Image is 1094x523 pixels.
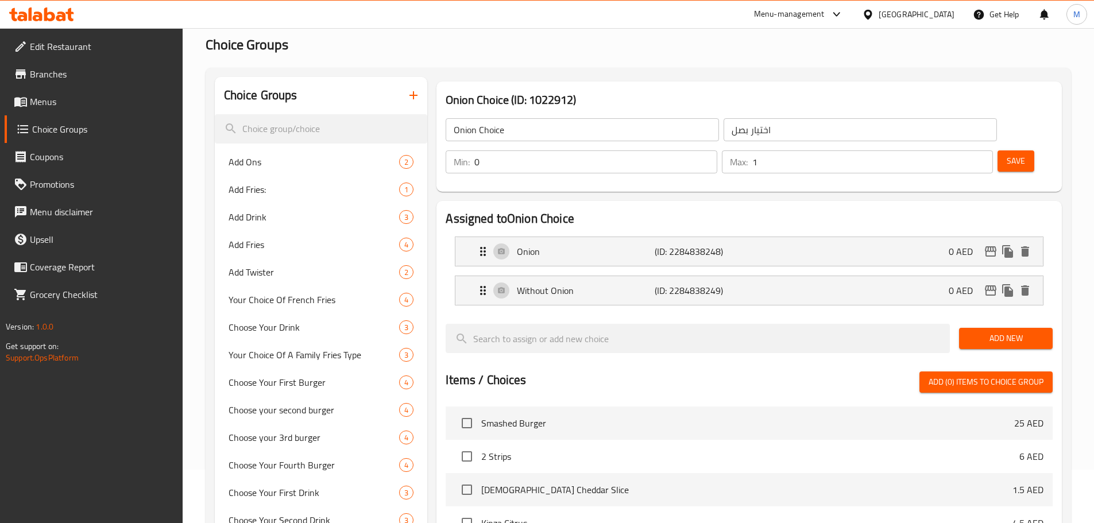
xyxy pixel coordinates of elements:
div: Add Drink3 [215,203,428,231]
span: Version: [6,319,34,334]
span: 3 [400,322,413,333]
input: search [446,324,950,353]
p: Without Onion [517,284,654,297]
span: Add Drink [229,210,400,224]
h2: Choice Groups [224,87,297,104]
span: 3 [400,212,413,223]
div: Choices [399,375,413,389]
span: 2 [400,157,413,168]
div: Your Choice Of A Family Fries Type3 [215,341,428,369]
span: M [1073,8,1080,21]
span: Choose your second burger [229,403,400,417]
div: Choices [399,210,413,224]
span: Choose Your Drink [229,320,400,334]
a: Coverage Report [5,253,183,281]
div: Add Ons2 [215,148,428,176]
button: Save [998,150,1034,172]
span: Choose your 3rd burger [229,431,400,444]
span: Add Ons [229,155,400,169]
span: Select choice [455,478,479,502]
a: Edit Restaurant [5,33,183,60]
h2: Items / Choices [446,371,526,389]
p: 0 AED [949,284,982,297]
span: 2 Strips [481,450,1019,463]
div: Choose Your Fourth Burger4 [215,451,428,479]
span: Branches [30,67,173,81]
button: edit [982,243,999,260]
div: Choices [399,403,413,417]
div: Choices [399,458,413,472]
span: Choose Your First Burger [229,375,400,389]
button: delete [1016,243,1034,260]
span: Promotions [30,177,173,191]
div: Add Fries:1 [215,176,428,203]
a: Menu disclaimer [5,198,183,226]
div: Your Choice Of French Fries4 [215,286,428,313]
a: Promotions [5,171,183,198]
span: Coupons [30,150,173,164]
span: 1 [400,184,413,195]
p: 0 AED [949,245,982,258]
span: 4 [400,460,413,471]
span: Choice Groups [206,32,288,57]
a: Upsell [5,226,183,253]
div: Choices [399,293,413,307]
a: Branches [5,60,183,88]
span: Menus [30,95,173,109]
div: Choices [399,431,413,444]
p: (ID: 2284838249) [655,284,747,297]
span: Add New [968,331,1043,346]
div: Choices [399,155,413,169]
div: Add Twister2 [215,258,428,286]
span: Coverage Report [30,260,173,274]
a: Grocery Checklist [5,281,183,308]
div: Choices [399,348,413,362]
a: Coupons [5,143,183,171]
button: edit [982,282,999,299]
div: Choose your 3rd burger4 [215,424,428,451]
span: 4 [400,432,413,443]
a: Menus [5,88,183,115]
button: duplicate [999,282,1016,299]
span: 4 [400,295,413,305]
div: Choices [399,183,413,196]
span: Edit Restaurant [30,40,173,53]
h3: Onion Choice (ID: 1022912) [446,91,1053,109]
div: Menu-management [754,7,825,21]
p: Onion [517,245,654,258]
p: Max: [730,155,748,169]
span: Choose Your Fourth Burger [229,458,400,472]
span: Choose Your First Drink [229,486,400,499]
p: 1.5 AED [1012,483,1043,497]
span: Save [1007,154,1025,168]
span: Your Choice Of French Fries [229,293,400,307]
button: delete [1016,282,1034,299]
span: Add (0) items to choice group [929,375,1043,389]
p: (ID: 2284838248) [655,245,747,258]
div: Choices [399,320,413,334]
span: 4 [400,239,413,250]
div: Choices [399,486,413,499]
span: Add Twister [229,265,400,279]
li: Expand [446,232,1053,271]
span: 4 [400,405,413,416]
span: Add Fries: [229,183,400,196]
span: 1.0.0 [36,319,53,334]
div: Choose Your First Burger4 [215,369,428,396]
span: Smashed Burger [481,416,1014,430]
div: Choices [399,238,413,251]
span: 3 [400,487,413,498]
span: 4 [400,377,413,388]
span: Menu disclaimer [30,205,173,219]
span: 3 [400,350,413,361]
span: Grocery Checklist [30,288,173,301]
a: Choice Groups [5,115,183,143]
div: Choices [399,265,413,279]
button: Add New [959,328,1053,349]
span: Get support on: [6,339,59,354]
p: 6 AED [1019,450,1043,463]
div: Choose Your First Drink3 [215,479,428,506]
span: [DEMOGRAPHIC_DATA] Cheddar Slice [481,483,1012,497]
div: Add Fries4 [215,231,428,258]
div: Expand [455,276,1043,305]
